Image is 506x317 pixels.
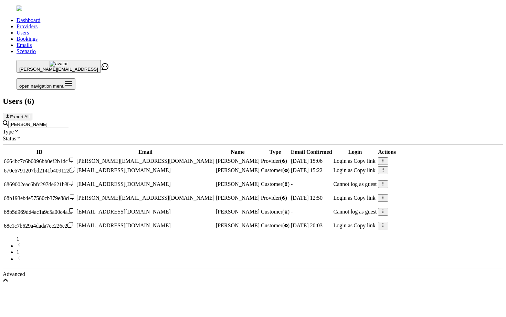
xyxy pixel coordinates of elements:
th: Actions [378,149,396,156]
span: [PERSON_NAME][EMAIL_ADDRESS][DOMAIN_NAME] [76,195,214,201]
button: avatar[PERSON_NAME][EMAIL_ADDRESS] [17,60,101,73]
span: [PERSON_NAME] [216,222,260,228]
span: [DATE] 15:06 [291,158,323,164]
span: open navigation menu [19,83,64,89]
span: - [291,209,293,215]
span: 1 [17,236,19,242]
span: Customer ( ) [261,209,289,215]
a: Users [17,30,29,36]
div: Click to copy [4,222,75,229]
div: Click to copy [4,181,75,188]
input: Search by email [8,121,69,128]
a: Providers [17,23,38,29]
img: Fluum Logo [17,6,50,12]
span: [PERSON_NAME] [216,167,260,173]
a: Emails [17,42,32,48]
li: next page button [17,255,503,262]
a: Bookings [17,36,38,42]
div: | [334,167,377,174]
div: Status [3,135,503,142]
span: Copy link [354,222,376,228]
span: [EMAIL_ADDRESS][DOMAIN_NAME] [76,181,171,187]
th: Email [76,149,215,156]
div: Click to copy [4,195,75,201]
button: Open menu [17,78,75,90]
th: ID [3,149,75,156]
th: Type [261,149,290,156]
span: Copy link [354,158,376,164]
span: [DATE] 15:22 [291,167,323,173]
span: Copy link [354,167,376,173]
button: Export All [3,113,32,120]
div: Type [3,128,503,135]
img: avatar [50,61,68,67]
p: Cannot log as guest [334,209,377,215]
span: [PERSON_NAME][EMAIL_ADDRESS] [19,67,98,72]
th: Email Confirmed [291,149,333,156]
div: | [334,158,377,164]
span: Login as [334,167,353,173]
p: Cannot log as guest [334,181,377,187]
span: [DATE] 12:50 [291,195,323,201]
span: validated [261,167,289,173]
span: [PERSON_NAME] [216,181,260,187]
th: Name [215,149,260,156]
span: [PERSON_NAME][EMAIL_ADDRESS][DOMAIN_NAME] [76,158,214,164]
span: Login as [334,222,353,228]
div: Click to copy [4,167,75,174]
span: [PERSON_NAME] [216,195,260,201]
span: [EMAIL_ADDRESS][DOMAIN_NAME] [76,209,171,215]
li: pagination item 1 active [17,249,503,255]
span: [DATE] 20:03 [291,222,323,228]
div: Click to copy [4,208,75,215]
span: [PERSON_NAME] [216,158,260,164]
h2: Users ( 6 ) [3,97,503,106]
span: Customer ( ) [261,181,289,187]
span: - [291,181,293,187]
div: Click to copy [4,158,75,165]
li: previous page button [17,242,503,249]
div: | [334,195,377,201]
span: Login as [334,158,353,164]
div: | [334,222,377,229]
span: Advanced [3,271,25,277]
th: Login [333,149,377,156]
span: [PERSON_NAME] [216,209,260,215]
span: Copy link [354,195,376,201]
a: Dashboard [17,17,40,23]
a: Scenario [17,48,36,54]
span: Login as [334,195,353,201]
span: validated [261,158,287,164]
nav: pagination navigation [3,236,503,262]
span: [EMAIL_ADDRESS][DOMAIN_NAME] [76,222,171,228]
span: validated [261,222,289,228]
span: validated [261,195,287,201]
span: [EMAIL_ADDRESS][DOMAIN_NAME] [76,167,171,173]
